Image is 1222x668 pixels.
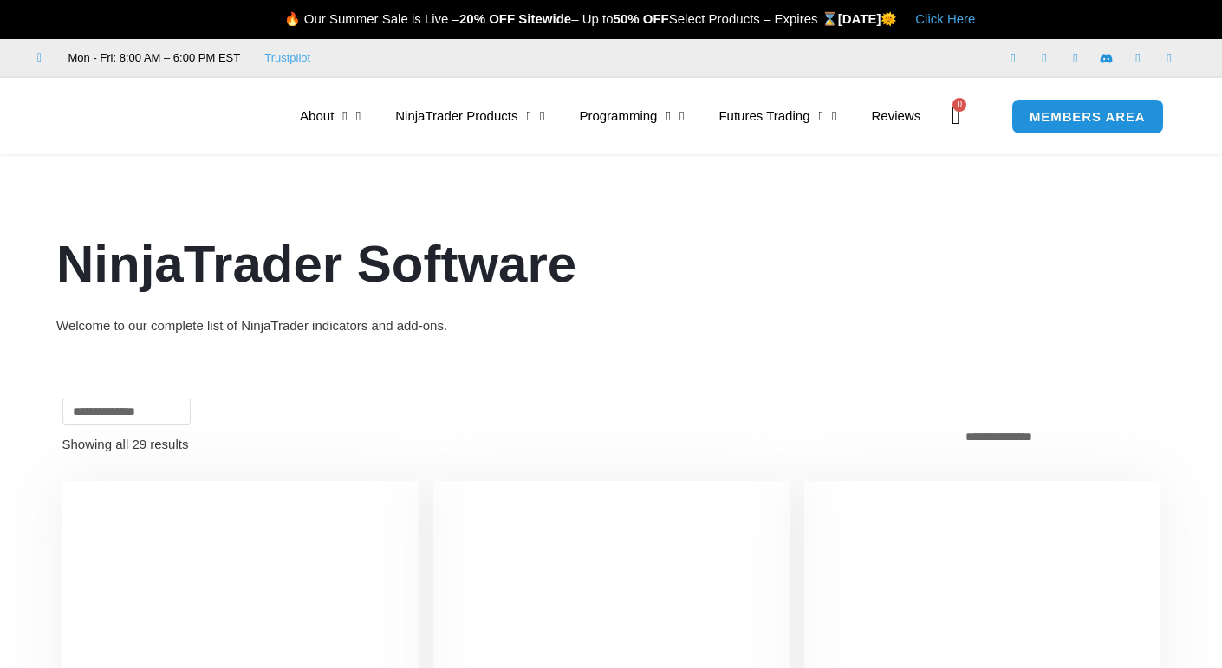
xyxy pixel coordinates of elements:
span: 0 [952,98,966,112]
a: MEMBERS AREA [1011,99,1164,134]
nav: Menu [283,96,947,136]
strong: [DATE] [838,11,898,26]
strong: 20% OFF [459,11,515,26]
span: 🌞 [881,11,897,26]
span: MEMBERS AREA [1030,110,1146,123]
a: NinjaTrader Products [378,96,562,136]
h1: NinjaTrader Software [56,228,1166,301]
strong: Sitewide [518,11,571,26]
div: Welcome to our complete list of NinjaTrader indicators and add-ons. [56,314,1166,338]
a: Reviews [854,96,938,136]
a: Programming [562,96,701,136]
a: Futures Trading [701,96,854,136]
strong: 50% OFF [614,11,669,26]
img: LogoAI | Affordable Indicators – NinjaTrader [54,85,240,147]
p: Showing all 29 results [62,438,189,451]
select: Shop order [955,425,1160,449]
a: Trustpilot [264,48,310,68]
a: 0 [926,91,986,141]
a: Click Here [915,11,975,26]
span: 🔥 Our Summer Sale is Live – – Up to Select Products – Expires ⌛ [284,11,838,26]
span: Mon - Fri: 8:00 AM – 6:00 PM EST [64,48,241,68]
a: About [283,96,378,136]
